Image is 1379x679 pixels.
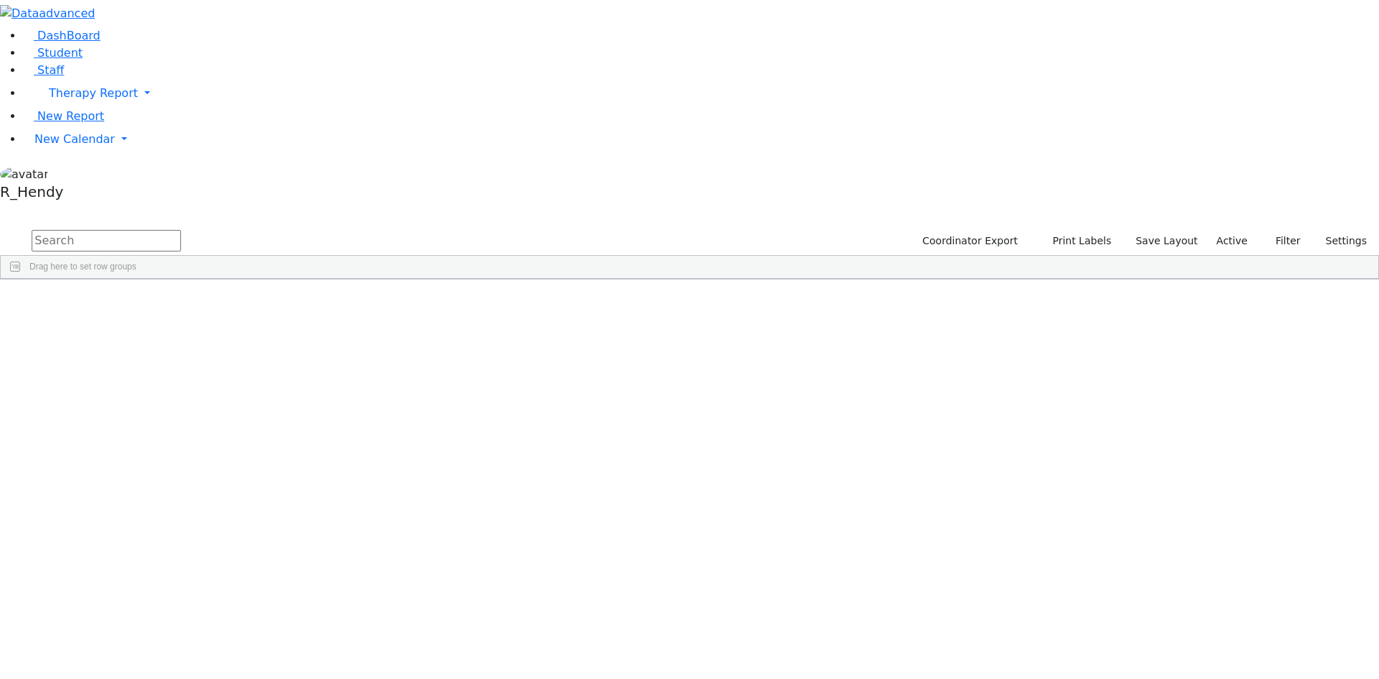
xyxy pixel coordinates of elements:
label: Active [1210,230,1254,252]
a: Staff [23,63,64,77]
button: Coordinator Export [913,230,1024,252]
span: Student [37,46,83,60]
span: Therapy Report [49,86,138,100]
input: Search [32,230,181,251]
span: New Report [37,109,104,123]
span: Drag here to set row groups [29,262,136,272]
a: DashBoard [23,29,101,42]
button: Print Labels [1036,230,1118,252]
a: New Calendar [23,125,1379,154]
button: Settings [1307,230,1373,252]
span: New Calendar [34,132,115,146]
button: Filter [1257,230,1307,252]
button: Save Layout [1129,230,1204,252]
a: Student [23,46,83,60]
a: New Report [23,109,104,123]
a: Therapy Report [23,79,1379,108]
span: DashBoard [37,29,101,42]
span: Staff [37,63,64,77]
